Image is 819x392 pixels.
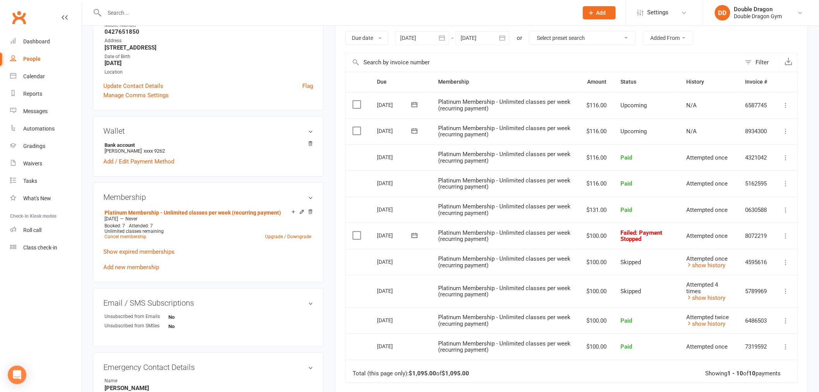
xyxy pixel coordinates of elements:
input: Search... [102,7,573,18]
span: Attempted once [686,154,728,161]
strong: No [168,314,213,320]
span: [DATE] [105,216,118,222]
div: Showing of payments [706,370,781,377]
th: Membership [431,72,580,92]
button: Due date [345,31,388,45]
strong: [STREET_ADDRESS] [105,44,313,51]
span: Platinum Membership - Unlimited classes per week (recurring payment) [438,314,571,327]
span: Platinum Membership - Unlimited classes per week (recurring payment) [438,151,571,164]
td: 6486503 [738,308,774,334]
a: What's New [10,190,82,207]
div: — [103,216,313,222]
span: : Payment Stopped [621,229,663,243]
span: Skipped [621,288,641,295]
div: [DATE] [377,314,413,326]
a: Update Contact Details [103,81,163,91]
button: Add [583,6,616,19]
td: 5789969 [738,275,774,308]
span: Upcoming [621,102,647,109]
a: Calendar [10,68,82,85]
span: Attempted once [686,180,728,187]
span: Booked: 7 [105,223,125,229]
div: DD [715,5,730,21]
a: Reports [10,85,82,103]
div: Gradings [23,143,45,149]
a: Dashboard [10,33,82,50]
a: Automations [10,120,82,138]
div: Double Dragon Gym [734,13,782,20]
strong: 0427651850 [105,28,313,35]
a: Add new membership [103,264,159,271]
td: 0630588 [738,197,774,223]
span: Platinum Membership - Unlimited classes per week (recurring payment) [438,340,571,354]
span: xxxx 9262 [144,148,165,154]
td: 4321042 [738,144,774,171]
th: Amount [580,72,614,92]
span: Attempted once [686,255,728,262]
strong: [DATE] [105,60,313,67]
a: Tasks [10,172,82,190]
td: $116.00 [580,170,614,197]
div: Unsubscribed from Emails [105,313,168,320]
a: Cancel membership [105,234,146,239]
strong: No [168,323,213,329]
a: Waivers [10,155,82,172]
span: Paid [621,154,632,161]
li: [PERSON_NAME] [103,141,313,155]
th: Status [614,72,680,92]
span: Attempted once [686,343,728,350]
div: Messages [23,108,48,114]
div: or [517,33,522,43]
div: Waivers [23,160,42,167]
div: Reports [23,91,42,97]
th: Invoice # [738,72,774,92]
span: Skipped [621,259,641,266]
th: Due [370,72,431,92]
span: Paid [621,206,632,213]
strong: 10 [749,370,756,377]
span: N/A [686,128,697,135]
strong: 1 - 10 [728,370,744,377]
a: Show expired memberships [103,248,175,255]
a: show history [686,320,725,327]
td: $100.00 [580,334,614,360]
div: [DATE] [377,256,413,268]
a: Gradings [10,138,82,155]
span: Paid [621,343,632,350]
td: 8072219 [738,223,774,249]
button: Filter [741,53,780,72]
div: Open Intercom Messenger [8,366,26,384]
div: [DATE] [377,125,413,137]
td: $116.00 [580,92,614,119]
span: Never [125,216,137,222]
span: Add [596,10,606,16]
span: Settings [648,4,669,21]
a: Flag [302,81,313,91]
span: Platinum Membership - Unlimited classes per week (recurring payment) [438,177,571,191]
span: Attempted twice [686,314,729,321]
div: Location [105,69,313,76]
a: Class kiosk mode [10,239,82,256]
div: Name [105,377,168,385]
td: 8934300 [738,118,774,144]
div: Roll call [23,227,41,233]
span: Paid [621,317,632,324]
a: Platinum Membership - Unlimited classes per week (recurring payment) [105,210,281,216]
td: $116.00 [580,118,614,144]
strong: [PERSON_NAME] [105,385,313,392]
div: Class check-in [23,244,57,251]
td: 7319592 [738,334,774,360]
div: Automations [23,126,55,132]
span: Attempted once [686,232,728,239]
span: Unlimited classes remaining [105,229,164,234]
span: Platinum Membership - Unlimited classes per week (recurring payment) [438,203,571,217]
span: Attempted once [686,206,728,213]
strong: $1,095.00 [409,370,436,377]
div: What's New [23,195,51,201]
div: [DATE] [377,177,413,189]
div: Double Dragon [734,6,782,13]
div: Total (this page only): of [353,370,469,377]
button: Added From [643,31,694,45]
a: Manage Comms Settings [103,91,169,100]
input: Search by invoice number [346,53,741,72]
